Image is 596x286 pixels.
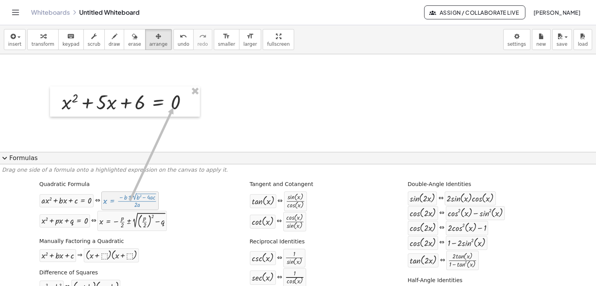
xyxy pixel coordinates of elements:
button: format_sizelarger [239,29,261,50]
button: insert [4,29,26,50]
button: new [532,29,551,50]
i: format_size [246,32,254,41]
button: format_sizesmaller [214,29,239,50]
span: erase [128,41,141,47]
label: Half-Angle Identities [407,277,462,284]
button: save [552,29,572,50]
button: transform [27,29,59,50]
span: smaller [218,41,235,47]
div: ⇔ [438,194,444,203]
i: redo [199,32,206,41]
div: ⇔ [439,209,444,218]
div: ⇔ [277,254,282,263]
span: settings [508,41,526,47]
label: Tangent and Cotangent [249,181,313,188]
button: arrange [145,29,172,50]
button: Toggle navigation [9,6,22,19]
div: ⇔ [439,224,444,233]
button: load [573,29,592,50]
div: ⇔ [439,238,444,247]
span: load [578,41,588,47]
div: ⇔ [91,217,96,226]
span: new [536,41,546,47]
a: Whiteboards [31,9,70,16]
button: Assign / Collaborate Live [424,5,525,19]
span: save [556,41,567,47]
i: undo [180,32,187,41]
span: [PERSON_NAME] [533,9,580,16]
button: fullscreen [263,29,294,50]
label: Reciprocal Identities [249,238,305,246]
span: arrange [149,41,168,47]
span: transform [31,41,54,47]
label: Quadratic Formula [39,181,90,188]
i: keyboard [67,32,74,41]
div: ⇒ [77,251,82,260]
label: Manually Factoring a Quadratic [39,238,124,245]
span: undo [178,41,189,47]
button: keyboardkeypad [58,29,84,50]
label: Difference of Squares [39,269,98,277]
button: scrub [83,29,105,50]
div: ⇔ [277,197,282,206]
span: draw [109,41,120,47]
div: ⇔ [277,217,282,226]
label: Double-Angle Identities [407,181,471,188]
button: draw [104,29,125,50]
span: fullscreen [267,41,289,47]
span: redo [198,41,208,47]
button: undoundo [173,29,194,50]
button: redoredo [193,29,212,50]
button: erase [124,29,145,50]
span: scrub [88,41,100,47]
div: ⇔ [440,256,445,265]
span: larger [243,41,257,47]
i: format_size [223,32,230,41]
button: settings [503,29,530,50]
span: insert [8,41,21,47]
span: Assign / Collaborate Live [431,9,519,16]
span: keypad [62,41,80,47]
div: ⇔ [95,196,100,205]
div: ⇔ [277,273,282,282]
button: [PERSON_NAME] [527,5,587,19]
p: Drag one side of a formula onto a highlighted expression on the canvas to apply it. [2,166,594,174]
